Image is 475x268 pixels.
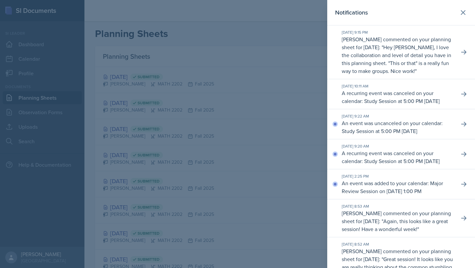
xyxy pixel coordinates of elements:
div: [DATE] 9:22 AM [342,113,454,119]
p: Again, this looks like a great session! Have a wonderful week! [342,218,448,233]
div: [DATE] 10:11 AM [342,83,454,89]
div: [DATE] 8:52 AM [342,241,454,247]
div: [DATE] 9:15 PM [342,29,454,35]
p: A recurring event was canceled on your calendar: Study Session at 5:00 PM [DATE] [342,89,454,105]
div: [DATE] 2:25 PM [342,173,454,179]
p: [PERSON_NAME] commented on your planning sheet for [DATE]: " " [342,209,454,233]
p: Hey [PERSON_NAME], I love the collaboration and level of detail you have in this planning sheet. ... [342,44,451,75]
p: An event was added to your calendar: Major Review Session on [DATE] 1:00 PM [342,179,454,195]
div: [DATE] 9:20 AM [342,143,454,149]
p: An event was uncanceled on your calendar: Study Session at 5:00 PM [DATE] [342,119,454,135]
p: A recurring event was canceled on your calendar: Study Session at 5:00 PM [DATE] [342,149,454,165]
div: [DATE] 8:53 AM [342,203,454,209]
p: [PERSON_NAME] commented on your planning sheet for [DATE]: " " [342,35,454,75]
h2: Notifications [335,8,368,17]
